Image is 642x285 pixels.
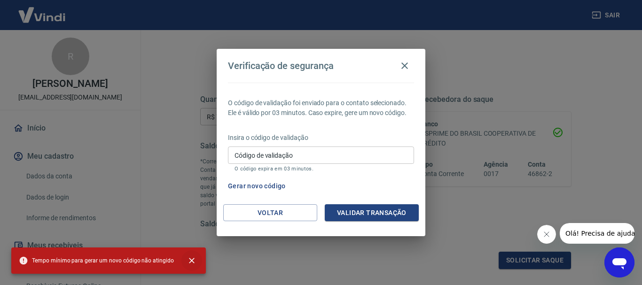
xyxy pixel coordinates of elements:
iframe: Botão para abrir a janela de mensagens [604,247,634,277]
p: O código de validação foi enviado para o contato selecionado. Ele é válido por 03 minutos. Caso e... [228,98,414,118]
h4: Verificação de segurança [228,60,334,71]
p: O código expira em 03 minutos. [235,166,407,172]
button: Gerar novo código [224,177,290,195]
iframe: Mensagem da empresa [560,223,634,244]
span: Tempo mínimo para gerar um novo código não atingido [19,256,174,265]
button: Validar transação [325,204,419,222]
p: Insira o código de validação [228,133,414,143]
iframe: Fechar mensagem [537,225,556,244]
button: close [181,250,202,271]
span: Olá! Precisa de ajuda? [6,7,79,14]
button: Voltar [223,204,317,222]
